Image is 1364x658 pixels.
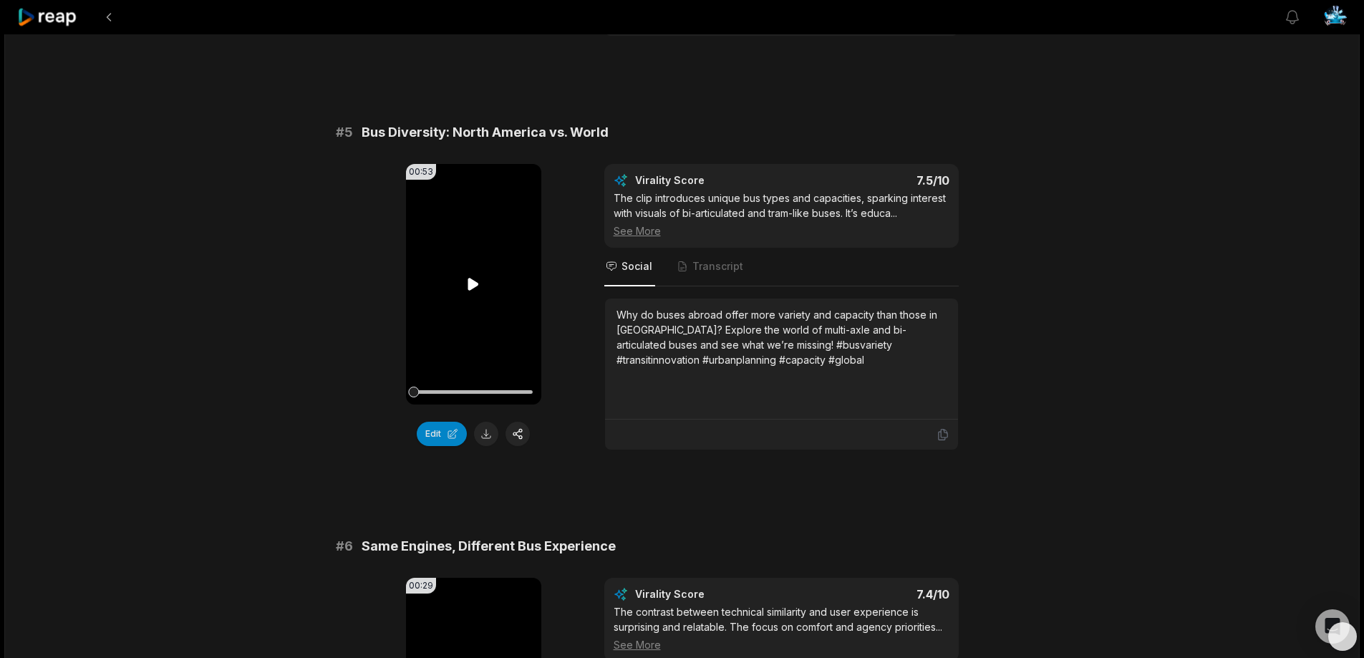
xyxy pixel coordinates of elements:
[417,422,467,446] button: Edit
[406,164,541,405] video: Your browser does not support mp4 format.
[362,122,609,142] span: Bus Diversity: North America vs. World
[614,223,949,238] div: See More
[795,587,949,601] div: 7.4 /10
[635,173,789,188] div: Virality Score
[795,173,949,188] div: 7.5 /10
[635,587,789,601] div: Virality Score
[614,190,949,238] div: The clip introduces unique bus types and capacities, sparking interest with visuals of bi-articul...
[692,259,743,274] span: Transcript
[614,637,949,652] div: See More
[616,307,947,367] div: Why do buses abroad offer more variety and capacity than those in [GEOGRAPHIC_DATA]? Explore the ...
[1315,609,1350,644] div: Open Intercom Messenger
[621,259,652,274] span: Social
[604,248,959,286] nav: Tabs
[614,604,949,652] div: The contrast between technical similarity and user experience is surprising and relatable. The fo...
[362,536,616,556] span: Same Engines, Different Bus Experience
[336,536,353,556] span: # 6
[336,122,353,142] span: # 5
